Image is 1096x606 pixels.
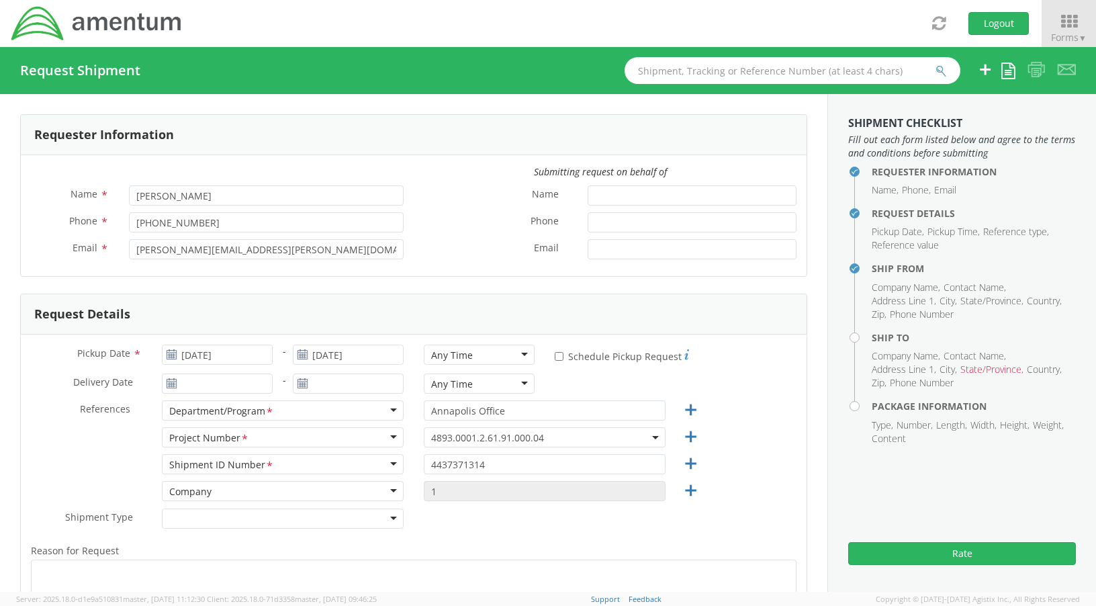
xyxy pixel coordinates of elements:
[940,294,957,308] li: City
[970,419,997,432] li: Width
[1051,31,1087,44] span: Forms
[872,432,906,445] li: Content
[872,281,940,294] li: Company Name
[169,431,249,445] div: Project Number
[890,308,954,321] li: Phone Number
[960,363,1023,376] li: State/Province
[890,376,954,390] li: Phone Number
[625,57,960,84] input: Shipment, Tracking or Reference Number (at least 4 chars)
[69,214,97,227] span: Phone
[872,239,939,252] li: Reference value
[10,5,183,42] img: dyn-intl-logo-049831509241104b2a82.png
[34,308,130,321] h3: Request Details
[968,12,1029,35] button: Logout
[77,347,130,359] span: Pickup Date
[1000,419,1030,432] li: Height
[71,187,97,200] span: Name
[65,511,133,526] span: Shipment Type
[534,165,667,178] i: Submitting request on behalf of
[872,401,1076,411] h4: Package Information
[872,419,893,432] li: Type
[872,376,886,390] li: Zip
[1033,419,1064,432] li: Weight
[872,349,940,363] li: Company Name
[872,167,1076,177] h4: Requester Information
[20,63,140,78] h4: Request Shipment
[424,427,666,447] span: 4893.0001.2.61.91.000.04
[872,225,924,239] li: Pickup Date
[629,594,661,604] a: Feedback
[872,208,1076,218] h4: Request Details
[872,363,936,376] li: Address Line 1
[431,431,658,444] span: 4893.0001.2.61.91.000.04
[960,294,1023,308] li: State/Province
[431,378,473,391] div: Any Time
[902,183,931,197] li: Phone
[934,183,956,197] li: Email
[872,308,886,321] li: Zip
[872,183,899,197] li: Name
[944,349,1006,363] li: Contact Name
[927,225,980,239] li: Pickup Time
[872,263,1076,273] h4: Ship From
[169,458,274,472] div: Shipment ID Number
[73,241,97,254] span: Email
[876,594,1080,605] span: Copyright © [DATE]-[DATE] Agistix Inc., All Rights Reserved
[16,594,205,604] span: Server: 2025.18.0-d1e9a510831
[1027,363,1062,376] li: Country
[848,118,1076,130] h3: Shipment Checklist
[872,294,936,308] li: Address Line 1
[80,402,130,415] span: References
[169,485,212,499] div: Company
[944,281,1006,294] li: Contact Name
[936,419,967,432] li: Length
[169,404,274,419] div: Department/Program
[295,594,377,604] span: master, [DATE] 09:46:25
[897,419,933,432] li: Number
[532,187,559,203] span: Name
[1027,294,1062,308] li: Country
[73,376,133,391] span: Delivery Date
[531,214,559,230] span: Phone
[31,544,119,557] span: Reason for Request
[848,133,1076,160] span: Fill out each form listed below and agree to the terms and conditions before submitting
[534,241,559,257] span: Email
[207,594,377,604] span: Client: 2025.18.0-71d3358
[123,594,205,604] span: master, [DATE] 11:12:30
[591,594,620,604] a: Support
[431,349,473,362] div: Any Time
[848,542,1076,565] button: Rate
[555,352,563,361] input: Schedule Pickup Request
[1079,32,1087,44] span: ▼
[555,347,689,363] label: Schedule Pickup Request
[983,225,1049,239] li: Reference type
[872,333,1076,343] h4: Ship To
[940,363,957,376] li: City
[34,128,174,142] h3: Requester Information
